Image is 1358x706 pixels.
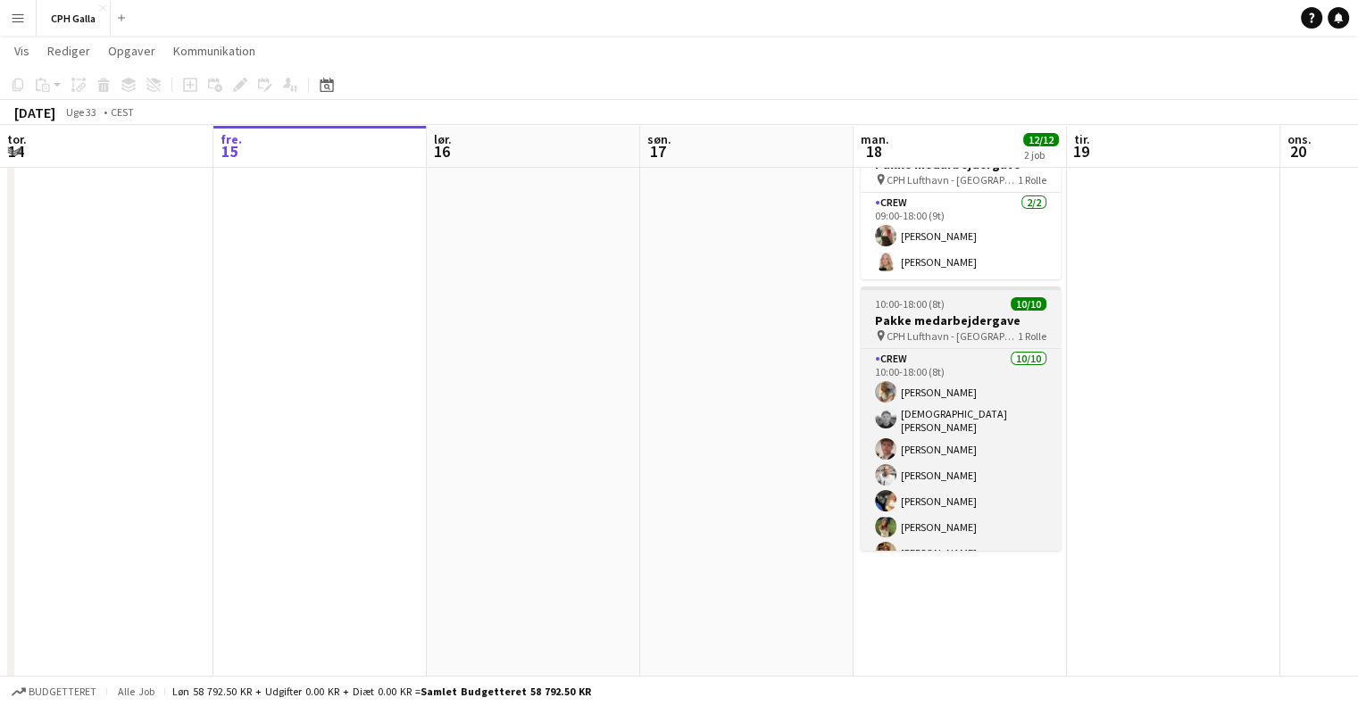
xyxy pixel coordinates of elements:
[861,312,1061,328] h3: Pakke medarbejdergave
[647,131,671,147] span: søn.
[861,130,1061,279] app-job-card: 09:00-18:00 (9t)2/2Pakke medarbejdergave CPH Lufthavn - [GEOGRAPHIC_DATA]1 RolleCrew2/209:00-18:0...
[858,141,889,162] span: 18
[14,43,29,59] span: Vis
[431,141,452,162] span: 16
[887,329,1018,343] span: CPH Lufthavn - [GEOGRAPHIC_DATA]
[114,685,157,698] span: Alle job
[1018,329,1046,343] span: 1 Rolle
[861,131,889,147] span: man.
[7,131,27,147] span: tor.
[861,349,1061,648] app-card-role: Crew10/1010:00-18:00 (8t)[PERSON_NAME][DEMOGRAPHIC_DATA][PERSON_NAME][PERSON_NAME][PERSON_NAME][P...
[166,39,262,62] a: Kommunikation
[1018,173,1046,187] span: 1 Rolle
[861,193,1061,279] app-card-role: Crew2/209:00-18:00 (9t)[PERSON_NAME][PERSON_NAME]
[1071,141,1090,162] span: 19
[108,43,155,59] span: Opgaver
[421,685,591,698] span: Samlet budgetteret 58 792.50 KR
[861,287,1061,551] app-job-card: 10:00-18:00 (8t)10/10Pakke medarbejdergave CPH Lufthavn - [GEOGRAPHIC_DATA]1 RolleCrew10/1010:00-...
[7,39,37,62] a: Vis
[59,105,104,119] span: Uge 33
[40,39,97,62] a: Rediger
[1074,131,1090,147] span: tir.
[29,685,96,698] span: Budgetteret
[221,131,242,147] span: fre.
[111,105,134,119] div: CEST
[14,104,55,121] div: [DATE]
[4,141,27,162] span: 14
[1023,133,1059,146] span: 12/12
[887,173,1018,187] span: CPH Lufthavn - [GEOGRAPHIC_DATA]
[101,39,162,62] a: Opgaver
[173,43,255,59] span: Kommunikation
[1011,297,1046,311] span: 10/10
[875,297,945,311] span: 10:00-18:00 (8t)
[172,685,591,698] div: Løn 58 792.50 KR + Udgifter 0.00 KR + Diæt 0.00 KR =
[9,682,99,702] button: Budgetteret
[1285,141,1312,162] span: 20
[47,43,90,59] span: Rediger
[645,141,671,162] span: 17
[434,131,452,147] span: lør.
[1024,148,1058,162] div: 2 job
[1287,131,1312,147] span: ons.
[218,141,242,162] span: 15
[37,1,111,36] button: CPH Galla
